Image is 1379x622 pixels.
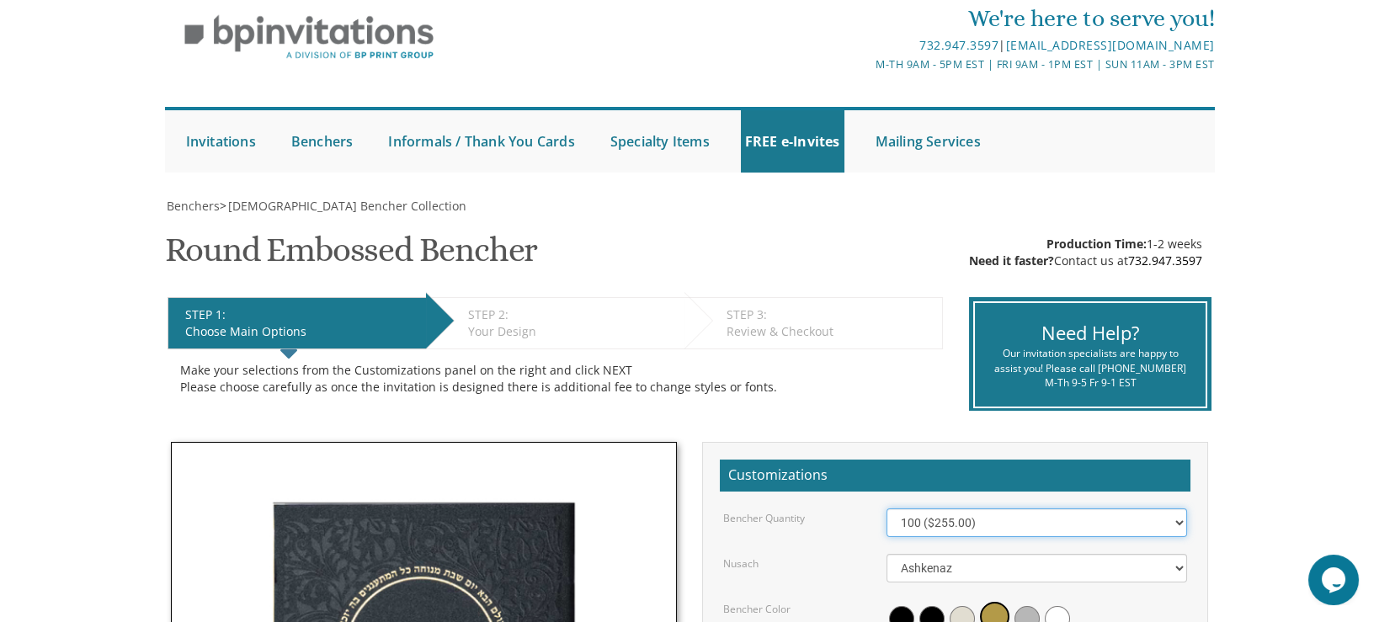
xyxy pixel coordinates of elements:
[515,2,1214,35] div: We're here to serve you!
[180,362,930,396] div: Make your selections from the Customizations panel on the right and click NEXT Please choose care...
[741,110,844,173] a: FREE e-Invites
[468,306,676,323] div: STEP 2:
[167,198,220,214] span: Benchers
[727,306,934,323] div: STEP 3:
[969,253,1054,268] span: Need it faster?
[723,556,759,571] label: Nusach
[468,323,676,340] div: Your Design
[384,110,578,173] a: Informals / Thank You Cards
[871,110,985,173] a: Mailing Services
[606,110,714,173] a: Specialty Items
[919,37,998,53] a: 732.947.3597
[1128,253,1202,268] a: 732.947.3597
[287,110,358,173] a: Benchers
[182,110,260,173] a: Invitations
[1308,555,1362,605] iframe: chat widget
[988,346,1192,389] div: Our invitation specialists are happy to assist you! Please call [PHONE_NUMBER] M-Th 9-5 Fr 9-1 EST
[988,320,1192,346] div: Need Help?
[723,602,791,616] label: Bencher Color
[185,306,418,323] div: STEP 1:
[1005,37,1214,53] a: [EMAIL_ADDRESS][DOMAIN_NAME]
[1046,236,1147,252] span: Production Time:
[727,323,934,340] div: Review & Checkout
[228,198,466,214] span: [DEMOGRAPHIC_DATA] Bencher Collection
[723,511,805,525] label: Bencher Quantity
[165,198,220,214] a: Benchers
[515,56,1214,73] div: M-Th 9am - 5pm EST | Fri 9am - 1pm EST | Sun 11am - 3pm EST
[165,231,538,281] h1: Round Embossed Bencher
[226,198,466,214] a: [DEMOGRAPHIC_DATA] Bencher Collection
[720,460,1190,492] h2: Customizations
[515,35,1214,56] div: |
[220,198,466,214] span: >
[185,323,418,340] div: Choose Main Options
[165,3,454,72] img: BP Invitation Loft
[969,236,1202,269] div: 1-2 weeks Contact us at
